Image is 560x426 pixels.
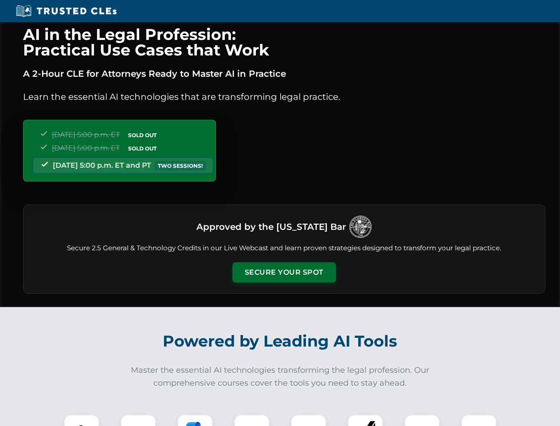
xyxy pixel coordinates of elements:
h1: AI in the Legal Profession: Practical Use Cases that Work [23,27,545,58]
span: SOLD OUT [125,130,160,140]
span: [DATE] 5:00 p.m. ET [52,144,120,152]
img: Logo [349,216,372,238]
img: Trusted CLEs [13,4,119,18]
p: Learn the essential AI technologies that are transforming legal practice. [23,90,545,104]
p: Secure 2.5 General & Technology Credits in our Live Webcast and learn proven strategies designed ... [34,243,534,253]
h3: Approved by the [US_STATE] Bar [196,219,346,235]
h2: Powered by Leading AI Tools [35,326,526,357]
span: SOLD OUT [125,144,160,153]
p: Master the essential AI technologies transforming the legal profession. Our comprehensive courses... [125,364,435,390]
button: Secure Your Spot [232,262,336,283]
p: A 2-Hour CLE for Attorneys Ready to Master AI in Practice [23,67,545,81]
span: [DATE] 5:00 p.m. ET [52,130,120,139]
